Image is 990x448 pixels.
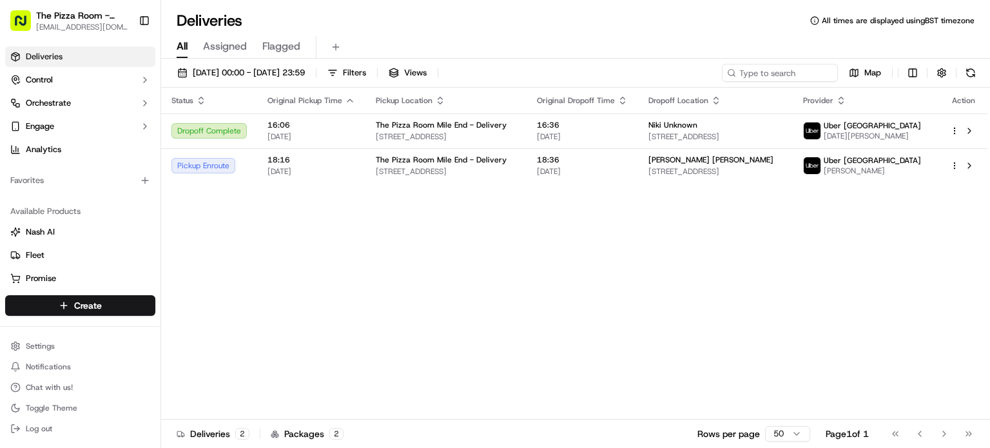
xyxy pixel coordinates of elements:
button: Chat with us! [5,378,155,396]
button: Orchestrate [5,93,155,113]
input: Type to search [722,64,838,82]
button: Fleet [5,245,155,266]
span: Engage [26,121,54,132]
a: Promise [10,273,150,284]
span: Promise [26,273,56,284]
span: [PERSON_NAME] [PERSON_NAME] [648,155,773,165]
span: Filters [343,67,366,79]
div: Favorites [5,170,155,191]
a: Analytics [5,139,155,160]
button: Control [5,70,155,90]
div: Available Products [5,201,155,222]
div: Page 1 of 1 [826,427,869,440]
button: The Pizza Room - [GEOGRAPHIC_DATA][EMAIL_ADDRESS][DOMAIN_NAME] [5,5,133,36]
button: Log out [5,420,155,438]
button: [DATE] 00:00 - [DATE] 23:59 [171,64,311,82]
span: Toggle Theme [26,403,77,413]
span: Dropoff Location [648,95,708,106]
span: Pickup Location [376,95,432,106]
span: [DATE][PERSON_NAME] [824,131,921,141]
img: uber-new-logo.jpeg [804,122,820,139]
div: 2 [329,428,344,440]
span: Flagged [262,39,300,54]
span: Status [171,95,193,106]
button: Settings [5,337,155,355]
span: The Pizza Room Mile End - Delivery [376,155,507,165]
button: Toggle Theme [5,399,155,417]
a: Nash AI [10,226,150,238]
span: [STREET_ADDRESS] [376,131,516,142]
span: Views [404,67,427,79]
span: [DATE] 00:00 - [DATE] 23:59 [193,67,305,79]
button: Notifications [5,358,155,376]
span: Chat with us! [26,382,73,393]
span: [DATE] [537,166,628,177]
span: Original Pickup Time [267,95,342,106]
span: Create [74,299,102,312]
span: Analytics [26,144,61,155]
div: Action [950,95,977,106]
span: Notifications [26,362,71,372]
span: 18:16 [267,155,355,165]
p: Rows per page [697,427,760,440]
span: [DATE] [267,166,355,177]
div: Packages [271,427,344,440]
span: [STREET_ADDRESS] [648,131,782,142]
button: Promise [5,268,155,289]
span: Uber [GEOGRAPHIC_DATA] [824,121,921,131]
span: Niki Unknown [648,120,697,130]
span: All times are displayed using BST timezone [822,15,975,26]
span: Original Dropoff Time [537,95,615,106]
button: Filters [322,64,372,82]
span: The Pizza Room Mile End - Delivery [376,120,507,130]
img: uber-new-logo.jpeg [804,157,820,174]
span: Uber [GEOGRAPHIC_DATA] [824,155,921,166]
a: Deliveries [5,46,155,67]
div: 2 [235,428,249,440]
span: 16:36 [537,120,628,130]
span: Orchestrate [26,97,71,109]
span: [STREET_ADDRESS] [376,166,516,177]
span: Assigned [203,39,247,54]
span: [STREET_ADDRESS] [648,166,782,177]
span: [DATE] [267,131,355,142]
span: Map [864,67,881,79]
span: Deliveries [26,51,63,63]
button: Map [843,64,887,82]
span: Control [26,74,53,86]
button: Engage [5,116,155,137]
button: Nash AI [5,222,155,242]
span: All [177,39,188,54]
button: Create [5,295,155,316]
span: 16:06 [267,120,355,130]
button: The Pizza Room - [GEOGRAPHIC_DATA] [36,9,128,22]
span: Nash AI [26,226,55,238]
span: Log out [26,424,52,434]
button: Refresh [962,64,980,82]
span: Settings [26,341,55,351]
div: Deliveries [177,427,249,440]
span: Provider [803,95,833,106]
span: [PERSON_NAME] [824,166,921,176]
span: Fleet [26,249,44,261]
h1: Deliveries [177,10,242,31]
span: 18:36 [537,155,628,165]
span: [DATE] [537,131,628,142]
button: [EMAIL_ADDRESS][DOMAIN_NAME] [36,22,128,32]
a: Fleet [10,249,150,261]
button: Views [383,64,432,82]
